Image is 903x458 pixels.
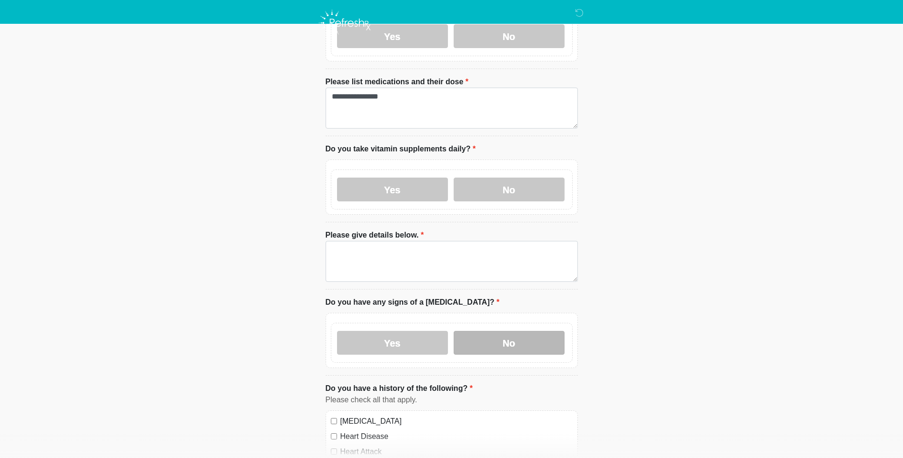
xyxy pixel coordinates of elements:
label: Do you take vitamin supplements daily? [326,143,476,155]
label: Please list medications and their dose [326,76,469,88]
label: No [454,331,565,355]
input: Heart Disease [331,433,337,439]
label: Yes [337,178,448,201]
label: [MEDICAL_DATA] [340,416,573,427]
label: Heart Disease [340,431,573,442]
label: Heart Attack [340,446,573,458]
label: Do you have a history of the following? [326,383,473,394]
label: Please give details below. [326,229,424,241]
input: [MEDICAL_DATA] [331,418,337,424]
label: No [454,178,565,201]
input: Heart Attack [331,448,337,455]
label: Do you have any signs of a [MEDICAL_DATA]? [326,297,500,308]
label: Yes [337,331,448,355]
img: Refresh RX Logo [316,7,374,39]
div: Please check all that apply. [326,394,578,406]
